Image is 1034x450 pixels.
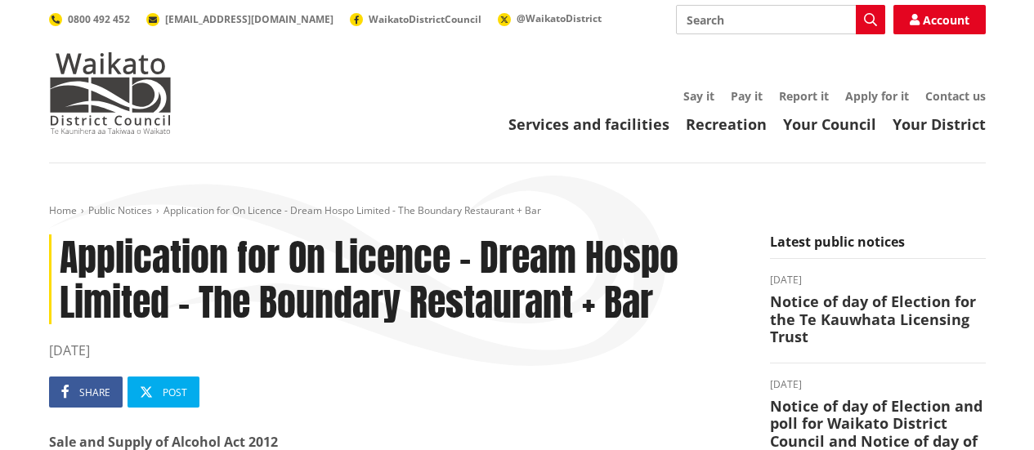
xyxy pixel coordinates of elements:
a: Your Council [783,114,876,134]
a: @WaikatoDistrict [498,11,602,25]
nav: breadcrumb [49,204,986,218]
time: [DATE] [770,380,986,390]
a: Post [128,376,199,408]
a: Services and facilities [508,114,669,134]
a: Public Notices [88,203,152,217]
a: Report it [779,88,829,104]
span: Application for On Licence - Dream Hospo Limited - The Boundary Restaurant + Bar [163,203,541,217]
a: Say it [683,88,714,104]
a: Contact us [925,88,986,104]
a: Home [49,203,77,217]
span: [EMAIL_ADDRESS][DOMAIN_NAME] [165,12,333,26]
a: 0800 492 452 [49,12,130,26]
a: [EMAIL_ADDRESS][DOMAIN_NAME] [146,12,333,26]
input: Search input [676,5,885,34]
span: Post [163,385,187,399]
img: Waikato District Council - Te Kaunihera aa Takiwaa o Waikato [49,52,172,134]
span: WaikatoDistrictCouncil [369,12,481,26]
a: Share [49,376,123,408]
time: [DATE] [770,275,986,285]
a: [DATE] Notice of day of Election for the Te Kauwhata Licensing Trust [770,275,986,346]
h5: Latest public notices [770,234,986,259]
h1: Application for On Licence - Dream Hospo Limited - The Boundary Restaurant + Bar [49,234,745,324]
a: Your District [893,114,986,134]
span: 0800 492 452 [68,12,130,26]
a: Recreation [686,114,767,134]
h3: Notice of day of Election for the Te Kauwhata Licensing Trust [770,293,986,346]
a: Pay it [731,88,763,104]
span: @WaikatoDistrict [517,11,602,25]
span: Share [79,385,110,399]
a: WaikatoDistrictCouncil [350,12,481,26]
time: [DATE] [49,341,745,360]
a: Account [893,5,986,34]
a: Apply for it [845,88,909,104]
